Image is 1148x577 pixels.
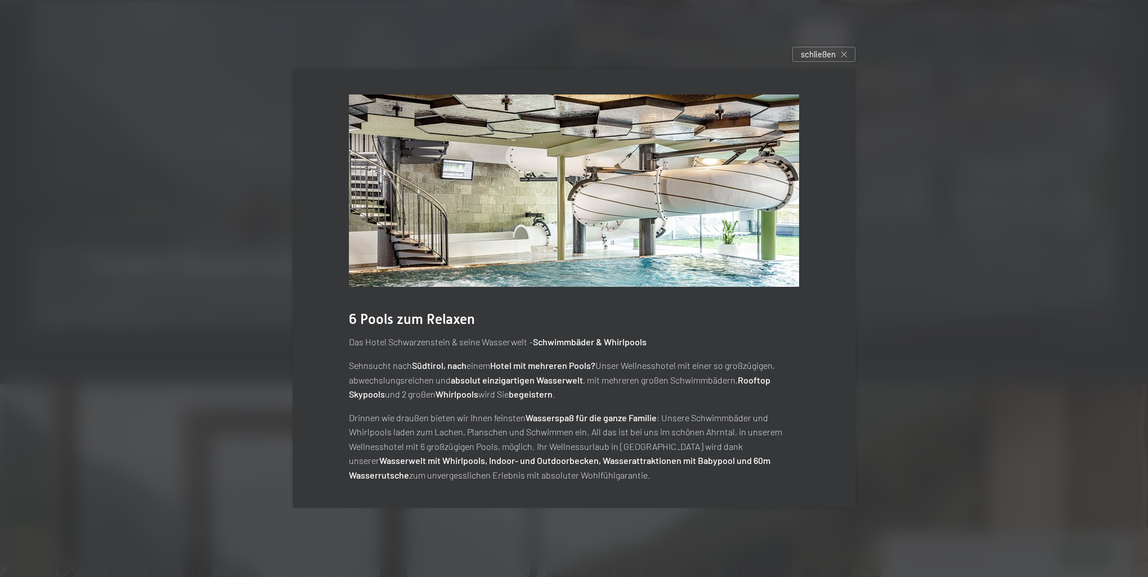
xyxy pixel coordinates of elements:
strong: Hotel mit mehreren Pools? [490,360,595,371]
span: 6 Pools zum Relaxen [349,311,475,327]
span: schließen [801,48,836,60]
img: Urlaub - Schwimmbad - Sprudelbänke - Babybecken uvw. [349,94,799,287]
strong: absolut einzigartigen Wasserwelt [451,375,583,385]
strong: Schwimmbäder & Whirlpools [533,336,647,347]
strong: Südtirol, nach [412,360,467,371]
p: Das Hotel Schwarzenstein & seine Wasserwelt – [349,335,799,349]
p: Sehnsucht nach einem Unser Wellnesshotel mit einer so großzügigen, abwechslungsreichen und , mit ... [349,358,799,402]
